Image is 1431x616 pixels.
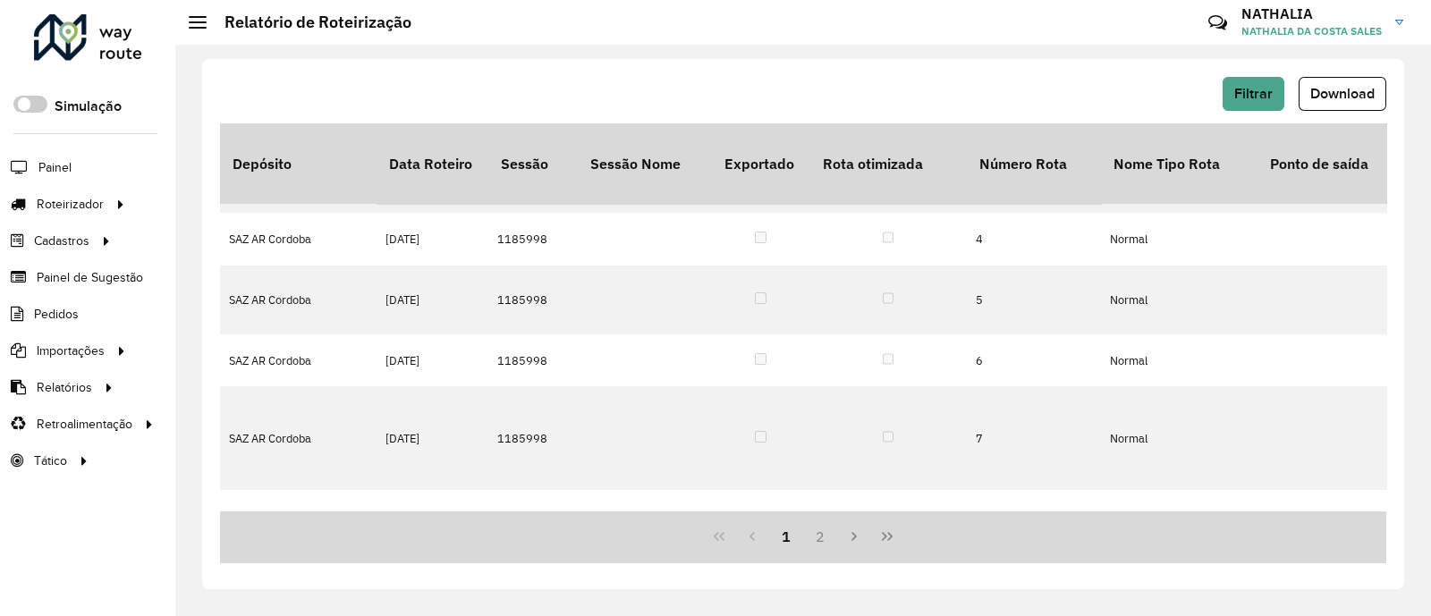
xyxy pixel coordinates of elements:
span: Painel [38,158,72,177]
td: SAZ AR Cordoba [220,490,377,594]
td: 4 [967,213,1101,265]
a: Contato Rápido [1198,4,1237,42]
span: Painel de Sugestão [37,268,143,287]
span: Tático [34,451,67,470]
td: 1185998 [488,266,578,335]
button: Last Page [870,519,904,553]
span: Download [1310,86,1375,101]
th: Sessão Nome [578,123,712,204]
th: Depósito [220,123,377,204]
span: Retroalimentação [37,415,132,434]
span: Filtrar [1234,86,1273,101]
td: Normal [1101,490,1257,594]
th: Rota otimizada [810,123,967,204]
span: Roteirizador [37,195,104,214]
span: NATHALIA DA COSTA SALES [1241,23,1382,39]
th: Nome Tipo Rota [1101,123,1257,204]
h3: NATHALIA [1241,5,1382,22]
th: Sessão [488,123,578,204]
th: Data Roteiro [377,123,488,204]
td: SAZ AR Cordoba [220,213,377,265]
td: 8 [967,490,1101,594]
button: 2 [803,519,837,553]
span: Cadastros [34,232,89,250]
label: Simulação [55,96,122,117]
td: Normal [1101,334,1257,386]
td: 5 [967,266,1101,335]
td: 6 [967,334,1101,386]
span: Pedidos [34,305,79,324]
button: Next Page [837,519,871,553]
td: [DATE] [377,490,488,594]
td: 1185998 [488,386,578,490]
span: Importações [37,342,105,360]
td: Normal [1101,266,1257,335]
td: [DATE] [377,266,488,335]
td: [DATE] [377,386,488,490]
td: 7 [967,386,1101,490]
th: Exportado [712,123,810,204]
th: Ponto de saída [1257,123,1414,204]
td: Normal [1101,386,1257,490]
td: 1185998 [488,213,578,265]
td: SAZ AR Cordoba [220,334,377,386]
td: 1185998 [488,490,578,594]
td: [DATE] [377,334,488,386]
th: Número Rota [967,123,1101,204]
td: SAZ AR Cordoba [220,266,377,335]
button: 1 [769,519,803,553]
td: Normal [1101,213,1257,265]
button: Filtrar [1223,77,1284,111]
td: SAZ AR Cordoba [220,386,377,490]
td: 1185998 [488,334,578,386]
span: Relatórios [37,378,92,397]
button: Download [1299,77,1386,111]
td: [DATE] [377,213,488,265]
h2: Relatório de Roteirização [207,13,411,32]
